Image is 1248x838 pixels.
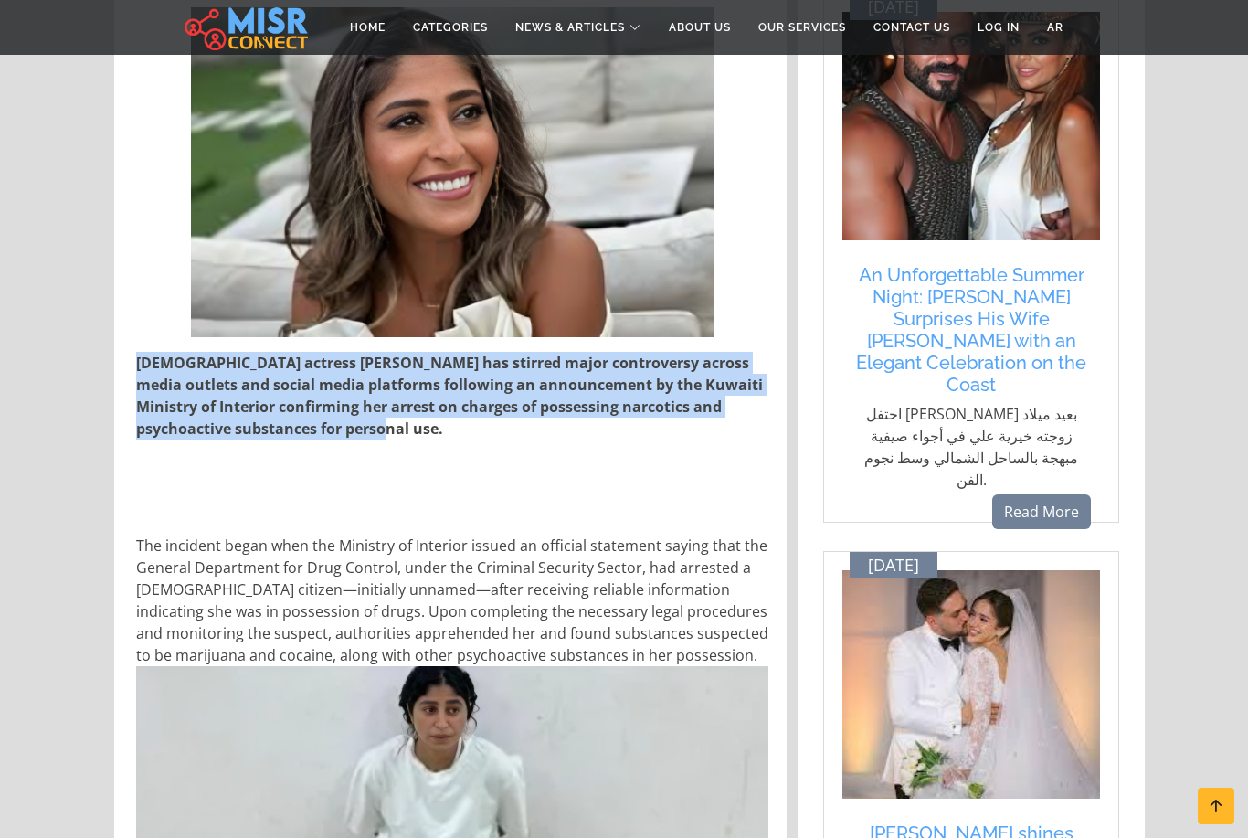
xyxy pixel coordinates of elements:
a: [DEMOGRAPHIC_DATA] actress [PERSON_NAME] has stirred major controversy across media outlets and s... [136,353,763,439]
a: Read More [992,494,1091,529]
a: Contact Us [860,10,964,45]
a: Categories [399,10,502,45]
img: main.misr_connect [185,5,307,50]
a: Home [336,10,399,45]
p: احتفل [PERSON_NAME] بعيد ميلاد زوجته خيرية علي في أجواء صيفية مبهجة بالساحل الشمالي وسط نجوم الفن. [851,403,1091,491]
a: Our Services [745,10,860,45]
a: News & Articles [502,10,655,45]
a: Log in [964,10,1033,45]
span: News & Articles [515,19,625,36]
img: صورة شجون الهاجري بعد القبض عليها في قضية مخدرات بالكويت [191,7,714,337]
span: [DATE] [868,556,919,576]
a: AR [1033,10,1077,45]
img: خالد سليم وخيرية علي يحتفلان بعيد ميلادها مع النجوم في الساحل الشمالي [842,12,1100,240]
a: About Us [655,10,745,45]
img: رنا رئيس تقبّل زوجها يسري علي في صورة رومانسية. [842,570,1100,799]
a: An Unforgettable Summer Night: [PERSON_NAME] Surprises His Wife [PERSON_NAME] with an Elegant Cel... [851,264,1091,396]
